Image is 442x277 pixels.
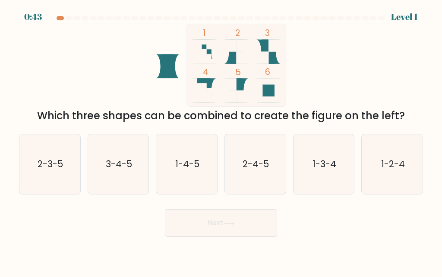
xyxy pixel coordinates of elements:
[391,10,418,23] div: Level 1
[265,66,270,78] tspan: 6
[38,158,63,170] text: 2-3-5
[165,209,277,237] button: Next
[24,10,42,23] div: 0:43
[203,27,206,39] tspan: 1
[381,158,404,170] text: 1-2-4
[243,158,269,170] text: 2-4-5
[175,158,199,170] text: 1-4-5
[106,158,132,170] text: 3-4-5
[235,66,241,78] tspan: 5
[203,66,208,78] tspan: 4
[265,27,270,39] tspan: 3
[235,27,240,39] tspan: 2
[313,158,336,170] text: 1-3-4
[24,108,418,124] div: Which three shapes can be combined to create the figure on the left?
